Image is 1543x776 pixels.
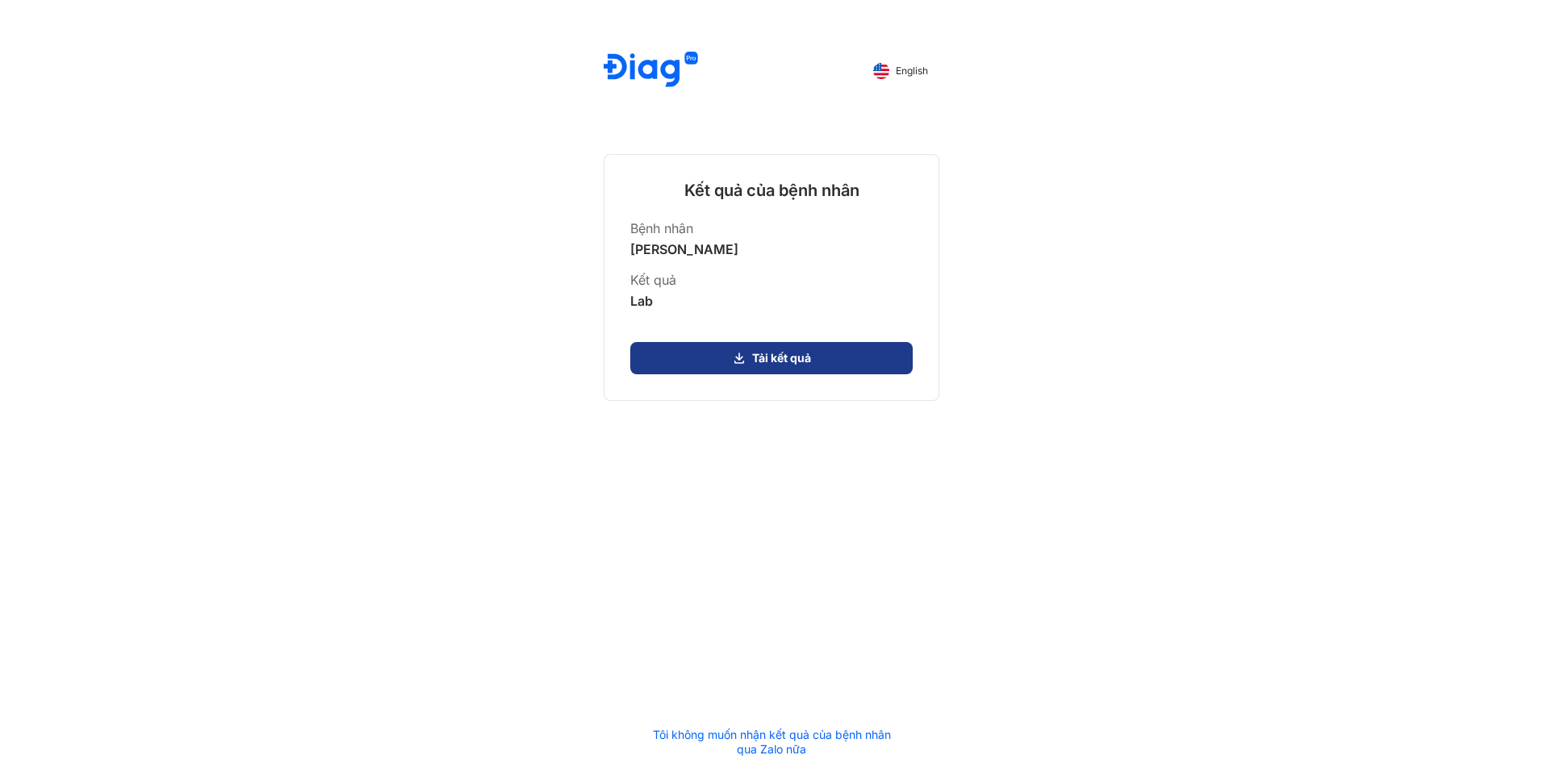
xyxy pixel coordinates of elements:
[873,63,889,79] img: English
[630,271,676,289] div: Kết quả
[862,58,939,84] button: English
[630,240,738,258] div: [PERSON_NAME]
[630,219,738,237] div: Bệnh nhân
[630,342,913,374] button: Tải kết quả
[653,742,891,757] div: qua Zalo nữa
[733,352,746,365] img: download-icon
[684,181,859,200] div: Kết quả của bệnh nhân
[630,292,676,310] div: Lab
[653,728,891,757] div: Tôi không muốn nhận kết quả của bệnh nhân
[604,52,698,90] img: logo
[896,65,928,77] span: English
